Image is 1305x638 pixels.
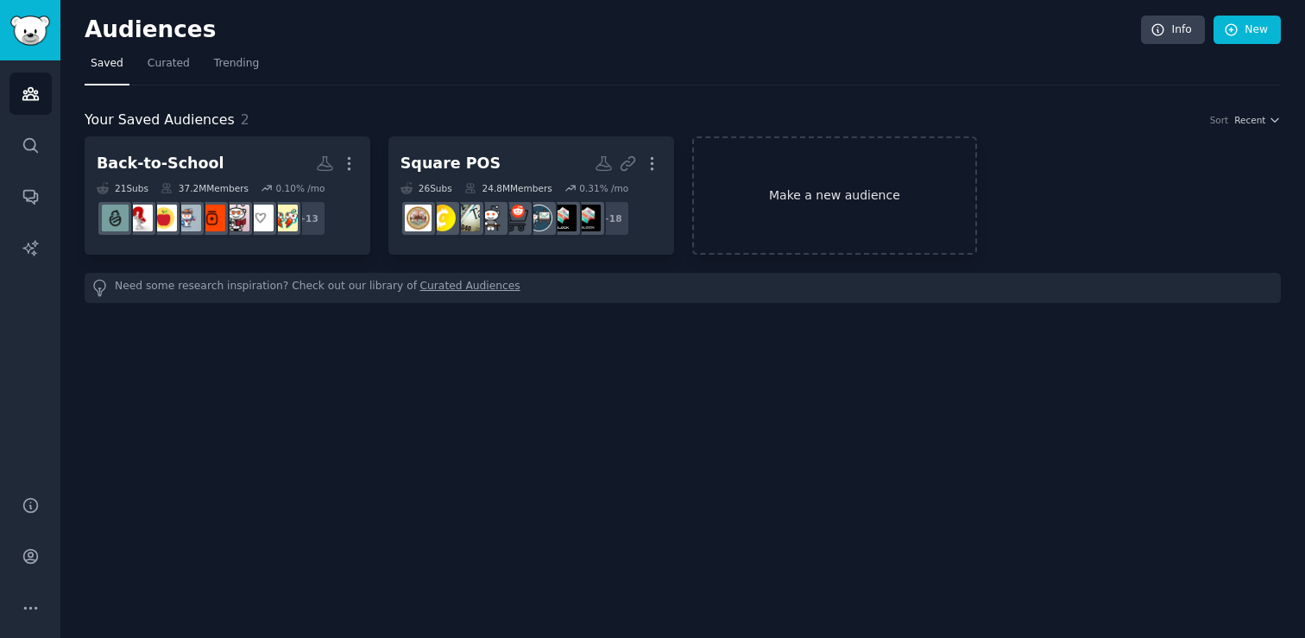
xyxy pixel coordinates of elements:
[1210,114,1229,126] div: Sort
[526,205,552,231] img: stocks
[199,205,225,231] img: AskDocs
[97,153,224,174] div: Back-to-School
[1214,16,1281,45] a: New
[241,111,249,128] span: 2
[453,205,480,231] img: tax
[501,205,528,231] img: ecommerce
[574,205,601,231] img: BlockInvestorsClub
[126,205,153,231] img: AskParents
[400,153,501,174] div: Square POS
[400,182,452,194] div: 26 Sub s
[550,205,577,231] img: SquareInvestorsClub
[150,205,177,231] img: Teachers
[223,205,249,231] img: AskADoctor
[1234,114,1265,126] span: Recent
[161,182,249,194] div: 37.2M Members
[579,182,628,194] div: 0.31 % /mo
[85,136,370,255] a: Back-to-School21Subs37.2MMembers0.10% /mo+13relationship_advicerelationshipadviceAskADoctorAskDoc...
[275,182,325,194] div: 0.10 % /mo
[214,56,259,72] span: Trending
[142,50,196,85] a: Curated
[102,205,129,231] img: SingleParents
[85,110,235,131] span: Your Saved Audiences
[405,205,432,231] img: boston
[1234,114,1281,126] button: Recent
[271,205,298,231] img: relationship_advice
[420,279,520,297] a: Curated Audiences
[1141,16,1205,45] a: Info
[247,205,274,231] img: relationshipadvice
[388,136,674,255] a: Square POS26Subs24.8MMembers0.31% /mo+18BlockInvestorsClubSquareInvestorsClubstocksecommercetechs...
[594,200,630,237] div: + 18
[10,16,50,46] img: GummySearch logo
[429,205,456,231] img: CryptoCurrencyClassic
[464,182,552,194] div: 24.8M Members
[85,273,1281,303] div: Need some research inspiration? Check out our library of
[85,16,1141,44] h2: Audiences
[290,200,326,237] div: + 13
[91,56,123,72] span: Saved
[85,50,129,85] a: Saved
[477,205,504,231] img: techsupport
[174,205,201,231] img: TexasTeachers
[148,56,190,72] span: Curated
[692,136,978,255] a: Make a new audience
[97,182,148,194] div: 21 Sub s
[208,50,265,85] a: Trending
